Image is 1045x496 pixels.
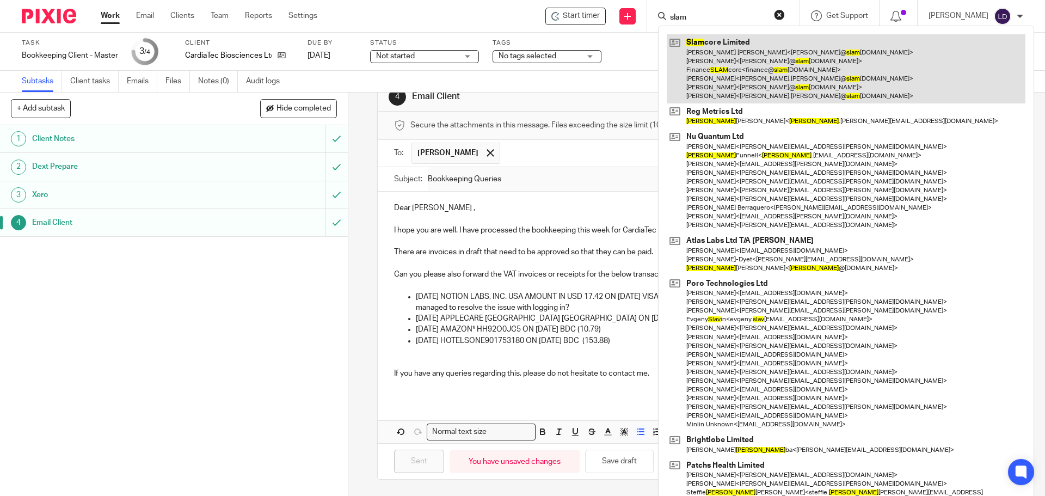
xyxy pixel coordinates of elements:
label: Due by [308,39,356,47]
span: Hide completed [276,105,331,113]
button: Save draft [585,450,654,473]
a: Subtasks [22,71,62,92]
p: [DATE] AMAZON* HH92O0JC5 ON [DATE] BDC (10.79) [416,324,999,335]
p: [DATE] APPLECARE [GEOGRAPHIC_DATA] [GEOGRAPHIC_DATA] ON [DATE] BDC (44.99) [416,313,999,324]
p: CardiaTec Biosciences Ltd [185,50,272,61]
label: Subject: [394,174,422,185]
a: Team [211,10,229,21]
img: Pixie [22,9,76,23]
small: /4 [144,49,150,55]
p: [DATE] HOTELSONE901753180 ON [DATE] BDC (153.88) [416,335,999,346]
a: Audit logs [246,71,288,92]
a: Emails [127,71,157,92]
p: Dear [PERSON_NAME] , [394,203,999,213]
a: Clients [170,10,194,21]
input: Sent [394,450,444,473]
span: Get Support [826,12,868,20]
p: [DATE] NOTION LABS, INC. USA AMOUNT IN USD 17.42 ON [DATE] VISA 1.3337 FINAL GBP AMOUNT INCLUDES ... [416,291,999,314]
span: [DATE] [308,52,330,59]
h1: Dext Prepare [32,158,220,175]
p: Can you please also forward the VAT invoices or receipts for the below transactions: [394,269,999,280]
h1: Xero [32,187,220,203]
span: Start timer [563,10,600,22]
span: Secure the attachments in this message. Files exceeding the size limit (10MB) will be secured aut... [410,120,774,131]
button: Hide completed [260,99,337,118]
span: No tags selected [499,52,556,60]
div: 4 [389,88,406,106]
div: You have unsaved changes [450,450,580,473]
a: Notes (0) [198,71,238,92]
span: [PERSON_NAME] [417,148,478,158]
h1: Email Client [412,91,720,102]
p: [PERSON_NAME] [929,10,988,21]
div: 1 [11,131,26,146]
div: 3 [139,45,150,58]
img: svg%3E [994,8,1011,25]
a: Email [136,10,154,21]
button: Clear [774,9,785,20]
a: Files [165,71,190,92]
div: Bookkeeping Client - Master [22,50,118,61]
label: Status [370,39,479,47]
a: Settings [288,10,317,21]
div: 2 [11,160,26,175]
a: Work [101,10,120,21]
div: Search for option [427,424,536,440]
label: Client [185,39,294,47]
span: Not started [376,52,415,60]
span: Normal text size [429,426,489,438]
a: Client tasks [70,71,119,92]
input: Search for option [490,426,529,438]
label: To: [394,148,406,158]
input: Search [669,13,767,23]
p: I hope you are well. I have processed the bookkeeping this week for CardiaTec Biosciences Ltd. [394,225,999,236]
a: Reports [245,10,272,21]
label: Tags [493,39,601,47]
h1: Email Client [32,215,220,231]
div: 4 [11,215,26,230]
div: CardiaTec Biosciences Ltd - Bookkeeping Client - Master [545,8,606,25]
div: 3 [11,187,26,203]
h1: Client Notes [32,131,220,147]
button: + Add subtask [11,99,71,118]
label: Task [22,39,118,47]
p: There are invoices in draft that need to be approved so that they can be paid. [394,247,999,258]
p: If you have any queries regarding this, please do not hesitate to contact me. [394,368,999,379]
